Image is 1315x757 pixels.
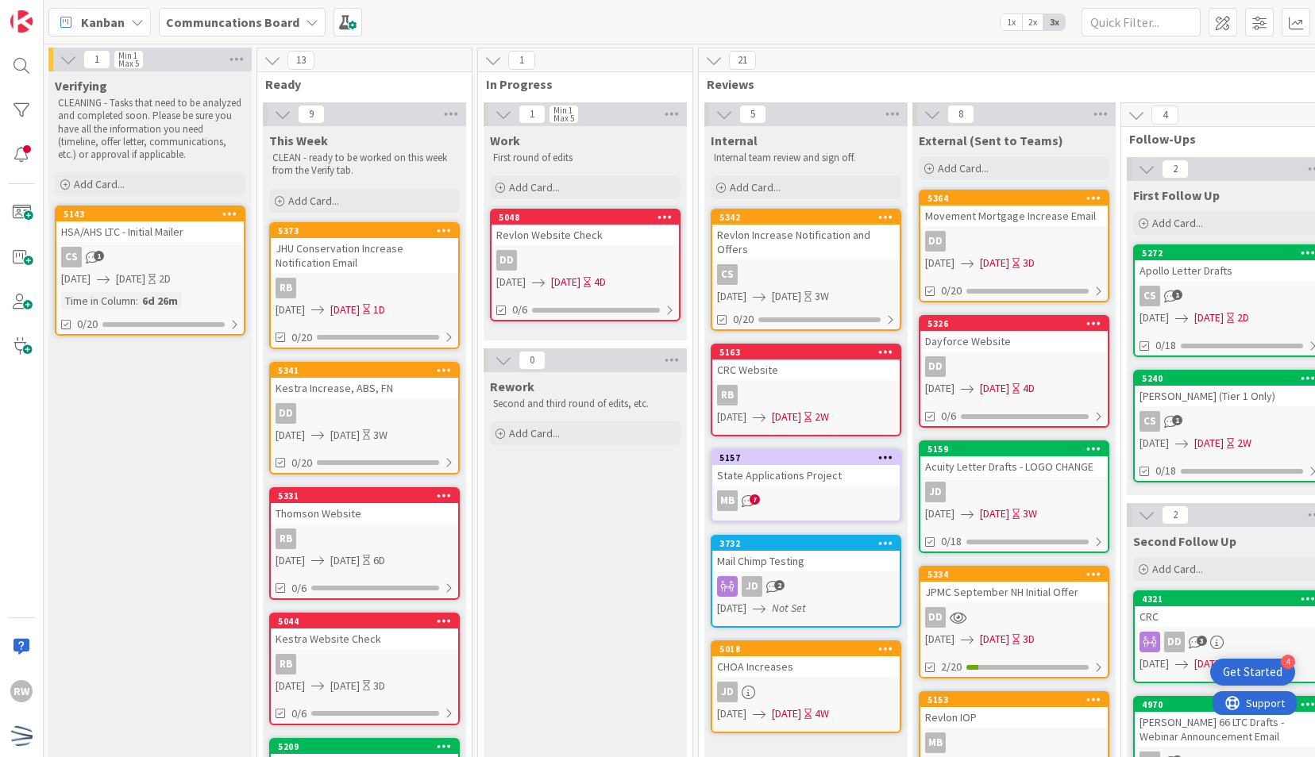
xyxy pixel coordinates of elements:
[927,694,1108,705] div: 5153
[927,193,1108,204] div: 5364
[920,191,1108,206] div: 5364
[925,505,954,522] span: [DATE]
[373,678,385,694] div: 3D
[772,601,806,615] i: Not Set
[271,503,458,524] div: Thomson Website
[815,705,829,722] div: 4W
[519,351,546,370] span: 0
[712,359,900,380] div: CRC Website
[712,451,900,486] div: 5157State Applications Project
[947,105,974,124] span: 8
[56,247,244,267] div: CS
[276,427,305,444] span: [DATE]
[61,271,91,287] span: [DATE]
[1023,255,1035,271] div: 3D
[1162,159,1189,179] span: 2
[271,224,458,273] div: 5373JHU Conservation Increase Notification Email
[291,580,307,597] span: 0/6
[920,206,1108,226] div: Movement Mortgage Increase Email
[712,490,900,511] div: MB
[271,628,458,649] div: Kestra Website Check
[750,494,760,505] span: 7
[271,224,458,238] div: 5373
[56,207,244,242] div: 5143HSA/AHS LTC - Initial Mailer
[920,442,1108,477] div: 5159Acuity Letter Drafts - LOGO CHANGE
[980,255,1009,271] span: [DATE]
[1162,505,1189,525] span: 2
[920,356,1108,377] div: DD
[927,318,1108,329] div: 5326
[278,616,458,627] div: 5044
[138,292,182,309] div: 6d 26m
[553,106,573,114] div: Min 1
[116,271,145,287] span: [DATE]
[920,442,1108,456] div: 5159
[815,409,829,425] div: 2W
[330,678,360,694] span: [DATE]
[920,317,1108,331] div: 5326
[717,600,746,617] span: [DATE]
[118,52,137,60] div: Min 1
[1140,435,1169,452] span: [DATE]
[271,403,458,424] div: DD
[1001,14,1022,30] span: 1x
[920,567,1108,582] div: 5334
[1194,655,1224,672] span: [DATE]
[276,678,305,694] span: [DATE]
[712,210,900,259] div: 5342Revlon Increase Notification and Offers
[56,207,244,221] div: 5143
[714,152,898,164] p: Internal team review and sign off.
[58,97,242,161] p: CLEANING - Tasks that need to be analyzed and completed soon. Please be sure you have all the inf...
[271,528,458,549] div: RB
[276,403,296,424] div: DD
[61,292,136,309] div: Time in Column
[1043,14,1065,30] span: 3x
[941,282,962,299] span: 0/20
[920,582,1108,602] div: JPMC September NH Initial Offer
[941,533,962,550] span: 0/18
[920,707,1108,728] div: Revlon IOP
[55,78,107,94] span: Verifying
[712,642,900,656] div: 5018
[941,408,956,425] span: 0/6
[1133,533,1236,549] span: Second Follow Up
[711,133,758,148] span: Internal
[980,380,1009,397] span: [DATE]
[1140,655,1169,672] span: [DATE]
[291,455,312,471] span: 0/20
[719,644,900,655] div: 5018
[920,331,1108,352] div: Dayforce Website
[519,105,546,124] span: 1
[712,345,900,380] div: 5163CRC Website
[1140,411,1160,432] div: CS
[490,378,534,394] span: Rework
[553,114,574,122] div: Max 5
[271,363,458,398] div: 5341Kestra Increase, ABS, FN
[288,194,339,208] span: Add Card...
[33,2,72,21] span: Support
[508,51,535,70] span: 1
[712,225,900,259] div: Revlon Increase Notification and Offers
[486,76,673,92] span: In Progress
[925,255,954,271] span: [DATE]
[330,552,360,569] span: [DATE]
[271,363,458,378] div: 5341
[159,271,171,287] div: 2D
[278,741,458,752] div: 5209
[271,278,458,298] div: RB
[271,740,458,754] div: 5209
[1197,636,1207,646] span: 3
[719,452,900,463] div: 5157
[1172,290,1182,300] span: 1
[712,385,900,405] div: RB
[1023,631,1035,647] div: 3D
[920,317,1108,352] div: 5326Dayforce Website
[1223,664,1282,680] div: Get Started
[276,302,305,318] span: [DATE]
[271,614,458,649] div: 5044Kestra Website Check
[717,409,746,425] span: [DATE]
[1281,655,1295,669] div: 4
[1140,286,1160,306] div: CS
[919,133,1063,148] span: External (Sent to Teams)
[938,161,989,175] span: Add Card...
